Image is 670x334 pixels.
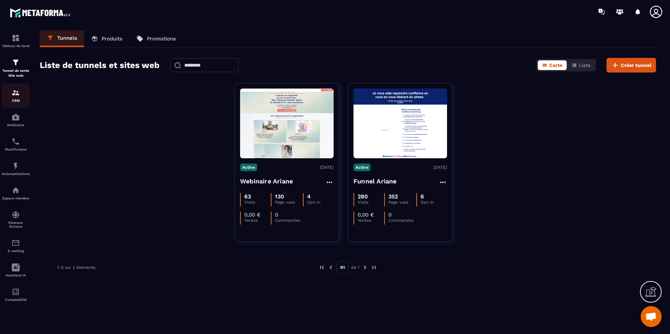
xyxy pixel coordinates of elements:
p: 6 [420,193,424,200]
p: Visits [244,200,271,205]
a: formationformationTableau de bord [2,29,30,53]
img: image [240,89,334,158]
img: next [362,264,368,271]
a: Produits [84,30,129,47]
p: de 1 [351,265,359,270]
img: next [371,264,377,271]
img: email [12,239,20,247]
img: image [353,89,447,158]
p: Automatisations [2,172,30,176]
img: automations [12,186,20,195]
img: prev [319,264,325,271]
p: 1-2 sur 2 éléments [57,265,95,270]
p: 280 [358,193,368,200]
p: 63 [244,193,251,200]
p: Webinaire [2,123,30,127]
a: schedulerschedulerPlanificateur [2,132,30,157]
a: formationformationTunnel de vente Site web [2,53,30,83]
p: Visits [358,200,384,205]
p: 0 [388,212,392,218]
img: formation [12,89,20,97]
p: [DATE] [320,165,334,170]
a: Tunnels [40,30,84,47]
img: accountant [12,288,20,296]
p: Active [240,164,257,171]
p: Tunnels [57,35,77,41]
a: accountantaccountantComptabilité [2,282,30,307]
p: Ventes [244,218,271,223]
p: E-mailing [2,249,30,253]
button: Liste [567,60,595,70]
p: Commandes [275,218,301,223]
p: Tunnel de vente Site web [2,68,30,78]
p: Assistant IA [2,273,30,277]
p: Produits [102,36,122,42]
p: 0 [275,212,278,218]
a: formationformationCRM [2,83,30,108]
p: Réseaux Sociaux [2,221,30,228]
p: 352 [388,193,398,200]
img: formation [12,34,20,42]
span: Carte [549,62,563,68]
div: Ouvrir le chat [641,306,662,327]
p: 130 [275,193,284,200]
a: automationsautomationsEspace membre [2,181,30,205]
p: 0,00 € [244,212,261,218]
a: emailemailE-mailing [2,234,30,258]
p: Opt-in [420,200,447,205]
p: Espace membre [2,196,30,200]
a: automationsautomationsAutomatisations [2,157,30,181]
p: Planificateur [2,147,30,151]
img: prev [328,264,334,271]
h4: Webinaire Ariane [240,176,293,186]
img: automations [12,162,20,170]
p: 0,00 € [358,212,374,218]
p: Tableau de bord [2,44,30,48]
p: Comptabilité [2,298,30,302]
p: Promotions [147,36,176,42]
p: Active [353,164,371,171]
button: Carte [538,60,567,70]
img: logo [10,6,73,19]
span: Créer tunnel [621,62,652,69]
p: 4 [307,193,311,200]
p: Page vues [388,200,416,205]
img: automations [12,113,20,121]
p: Page vues [275,200,303,205]
p: CRM [2,99,30,103]
a: social-networksocial-networkRéseaux Sociaux [2,205,30,234]
a: automationsautomationsWebinaire [2,108,30,132]
p: [DATE] [433,165,447,170]
p: Opt-in [307,200,334,205]
p: Ventes [358,218,384,223]
p: Commandes [388,218,415,223]
p: 01 [336,261,349,274]
img: formation [12,58,20,67]
img: social-network [12,211,20,219]
h4: Funnel Ariane [353,176,397,186]
a: Promotions [129,30,183,47]
span: Liste [579,62,590,68]
a: Assistant IA [2,258,30,282]
img: scheduler [12,137,20,146]
h2: Liste de tunnels et sites web [40,58,159,72]
button: Créer tunnel [606,58,656,73]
